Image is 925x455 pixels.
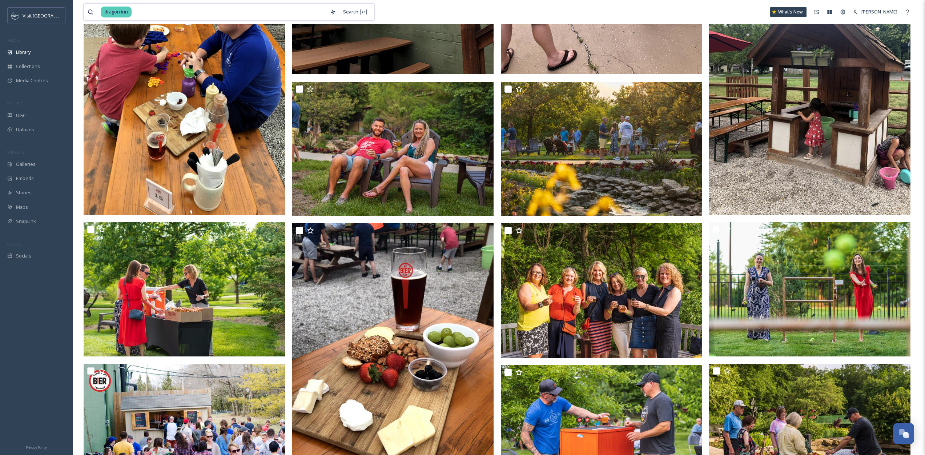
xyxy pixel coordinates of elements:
img: c3es6xdrejuflcaqpovn.png [12,12,19,19]
div: Search [339,5,370,19]
span: SOCIALS [7,241,22,247]
a: What's New [770,7,807,17]
span: dragon inn [101,7,132,17]
span: Embeds [16,175,34,182]
span: [PERSON_NAME] [861,8,897,15]
a: [PERSON_NAME] [849,5,901,19]
img: Biergarten_20230525_71.jpg [292,81,494,216]
img: Biergarten_20230525_6.jpg [84,222,285,357]
span: Privacy Policy [26,445,47,450]
span: Collections [16,63,40,70]
a: Privacy Policy [26,443,47,451]
span: Stories [16,189,32,196]
img: Biergarten_20230525_60.jpg [501,223,702,358]
span: UGC [16,112,26,119]
span: Visit [GEOGRAPHIC_DATA] [23,12,79,19]
span: Uploads [16,126,34,133]
img: Biergarten_20230525_68.jpg [501,81,702,216]
span: MEDIA [7,37,20,43]
span: Galleries [16,161,36,168]
button: Open Chat [893,423,914,444]
span: SnapLink [16,218,36,225]
span: Socials [16,252,31,259]
img: Biergarten_20230525_73.jpg [709,222,910,357]
span: Library [16,49,31,56]
span: Maps [16,204,28,211]
span: Media Centres [16,77,48,84]
span: COLLECT [7,101,23,106]
span: WIDGETS [7,149,24,155]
